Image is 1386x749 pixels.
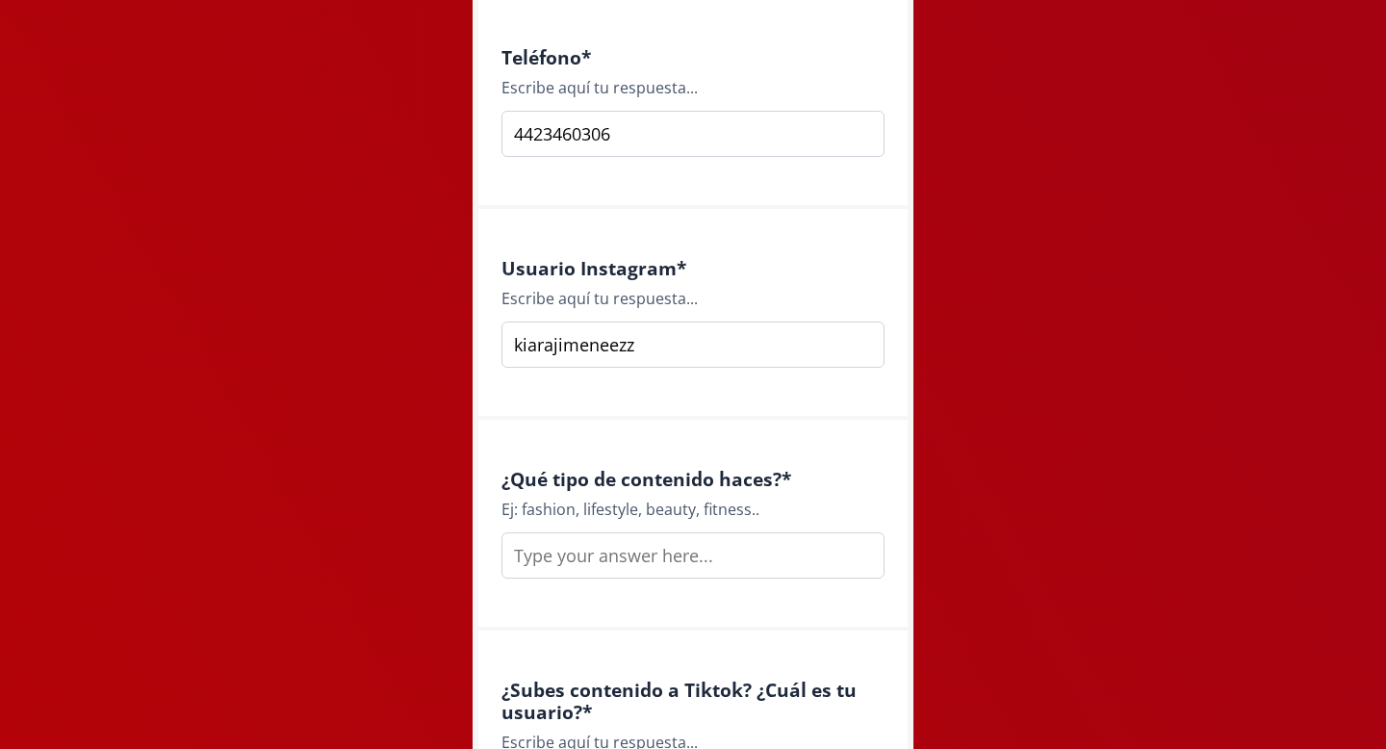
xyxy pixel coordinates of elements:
div: Ej: fashion, lifestyle, beauty, fitness.. [501,498,885,521]
input: Type your answer here... [501,111,885,157]
div: Escribe aquí tu respuesta... [501,76,885,99]
div: Escribe aquí tu respuesta... [501,287,885,310]
input: Type your answer here... [501,532,885,579]
input: Type your answer here... [501,322,885,368]
h4: ¿Qué tipo de contenido haces? * [501,468,885,490]
h4: Teléfono * [501,46,885,68]
h4: ¿Subes contenido a Tiktok? ¿Cuál es tu usuario? * [501,679,885,723]
h4: Usuario Instagram * [501,257,885,279]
